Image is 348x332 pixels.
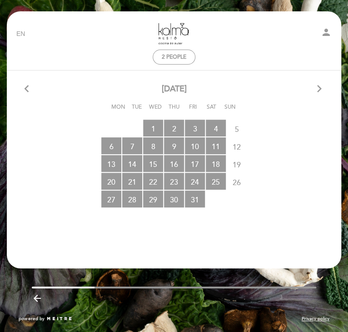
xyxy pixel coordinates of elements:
span: 30 [164,191,184,207]
span: 29 [143,191,163,207]
span: Tue [129,102,145,119]
a: powered by [19,316,72,322]
span: Sat [204,102,219,119]
span: 13 [101,155,121,172]
a: [PERSON_NAME] [131,21,217,46]
span: 24 [185,173,205,190]
a: Privacy policy [302,316,329,322]
span: Mon [110,102,126,119]
span: 25 [206,173,226,190]
i: arrow_backward [32,293,43,304]
span: 31 [185,191,205,207]
span: 14 [122,155,142,172]
span: Thu [166,102,182,119]
button: person [321,27,332,40]
span: 18 [206,155,226,172]
span: 9 [164,137,184,154]
span: 16 [164,155,184,172]
span: [DATE] [162,83,187,95]
span: 6 [101,137,121,154]
span: 28 [122,191,142,207]
span: 1 [143,120,163,136]
span: 21 [122,173,142,190]
span: 4 [206,120,226,136]
span: 2 people [162,54,186,60]
span: 23 [164,173,184,190]
span: 3 [185,120,205,136]
span: 17 [185,155,205,172]
span: 7 [122,137,142,154]
span: 2 [164,120,184,136]
span: 19 [227,156,247,172]
span: Wed [148,102,164,119]
span: Fri [185,102,201,119]
i: person [321,27,332,38]
span: 12 [227,138,247,155]
span: 15 [143,155,163,172]
span: powered by [19,316,44,322]
span: 27 [101,191,121,207]
img: MEITRE [46,317,72,321]
span: 5 [227,120,247,137]
span: 22 [143,173,163,190]
span: 20 [101,173,121,190]
span: 10 [185,137,205,154]
span: 26 [227,173,247,190]
span: 11 [206,137,226,154]
span: Sun [222,102,238,119]
i: arrow_forward_ios [315,83,323,95]
i: arrow_back_ios [25,83,33,95]
span: 8 [143,137,163,154]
